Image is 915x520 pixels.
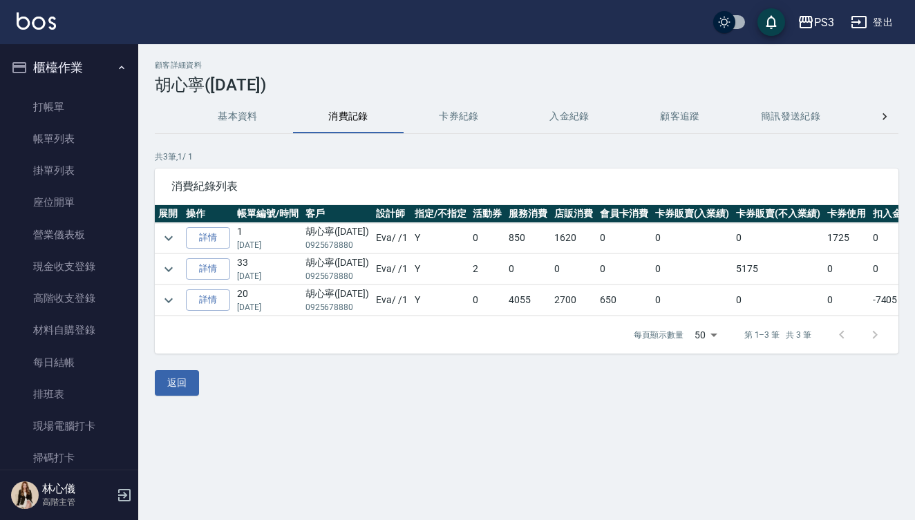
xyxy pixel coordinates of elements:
button: 卡券紀錄 [404,100,514,133]
th: 帳單編號/時間 [234,205,302,223]
td: 1 [234,223,302,253]
td: 20 [234,285,302,316]
p: 每頁顯示數量 [634,329,683,341]
a: 現場電腦打卡 [6,410,133,442]
td: 0 [733,285,824,316]
td: 0 [652,254,733,285]
p: 共 3 筆, 1 / 1 [155,151,898,163]
span: 消費紀錄列表 [171,180,882,193]
a: 座位開單 [6,186,133,218]
td: 0 [551,254,596,285]
th: 設計師 [372,205,411,223]
td: -7405 [869,285,905,316]
button: expand row [158,228,179,249]
a: 現金收支登錄 [6,251,133,282]
th: 會員卡消費 [596,205,652,223]
th: 卡券使用 [824,205,869,223]
th: 客戶 [302,205,372,223]
td: 0 [596,223,652,253]
td: 0 [652,285,733,316]
th: 卡券販賣(不入業績) [733,205,824,223]
a: 詳情 [186,227,230,249]
h2: 顧客詳細資料 [155,61,898,70]
div: 50 [689,316,722,354]
th: 店販消費 [551,205,596,223]
button: 顧客追蹤 [625,100,735,133]
p: [DATE] [237,270,299,282]
td: Eva / /1 [372,285,411,316]
td: Eva / /1 [372,254,411,285]
button: save [757,8,785,36]
img: Person [11,481,39,509]
td: 650 [596,285,652,316]
a: 營業儀表板 [6,219,133,251]
td: 0 [469,285,505,316]
button: 基本資料 [182,100,293,133]
th: 服務消費 [505,205,551,223]
p: [DATE] [237,239,299,251]
a: 掛單列表 [6,155,133,186]
td: 1725 [824,223,869,253]
td: Y [411,285,470,316]
p: 第 1–3 筆 共 3 筆 [744,329,811,341]
a: 排班表 [6,378,133,410]
a: 每日結帳 [6,347,133,378]
th: 指定/不指定 [411,205,470,223]
td: 5175 [733,254,824,285]
button: 返回 [155,370,199,396]
td: 850 [505,223,551,253]
th: 扣入金 [869,205,905,223]
button: 消費記錄 [293,100,404,133]
button: 入金紀錄 [514,100,625,133]
th: 卡券販賣(入業績) [652,205,733,223]
td: 0 [824,254,869,285]
h3: 胡心寧([DATE]) [155,75,898,95]
td: 0 [505,254,551,285]
td: 0 [596,254,652,285]
td: Eva / /1 [372,223,411,253]
p: 0925678880 [305,239,369,251]
a: 掃碼打卡 [6,442,133,474]
a: 詳情 [186,289,230,311]
button: expand row [158,290,179,311]
td: 胡心寧([DATE]) [302,223,372,253]
td: 2700 [551,285,596,316]
a: 打帳單 [6,91,133,123]
td: 0 [652,223,733,253]
td: 33 [234,254,302,285]
td: 2 [469,254,505,285]
td: 0 [733,223,824,253]
button: 登出 [845,10,898,35]
a: 高階收支登錄 [6,282,133,314]
button: expand row [158,259,179,280]
p: [DATE] [237,301,299,314]
button: 櫃檯作業 [6,50,133,86]
td: 胡心寧([DATE]) [302,254,372,285]
button: 簡訊發送紀錄 [735,100,846,133]
td: 0 [869,223,905,253]
p: 0925678880 [305,301,369,314]
a: 帳單列表 [6,123,133,155]
td: 1620 [551,223,596,253]
th: 操作 [182,205,234,223]
td: Y [411,223,470,253]
th: 活動券 [469,205,505,223]
td: 0 [869,254,905,285]
td: 0 [469,223,505,253]
td: Y [411,254,470,285]
p: 高階主管 [42,496,113,508]
a: 詳情 [186,258,230,280]
img: Logo [17,12,56,30]
td: 胡心寧([DATE]) [302,285,372,316]
p: 0925678880 [305,270,369,282]
td: 0 [824,285,869,316]
a: 材料自購登錄 [6,314,133,346]
td: 4055 [505,285,551,316]
div: PS3 [814,14,834,31]
button: PS3 [792,8,840,37]
h5: 林心儀 [42,482,113,496]
th: 展開 [155,205,182,223]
